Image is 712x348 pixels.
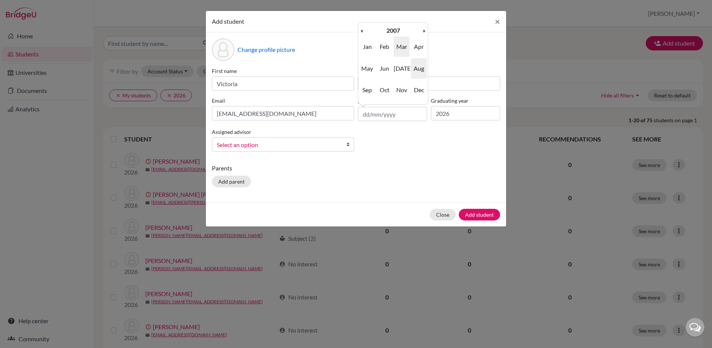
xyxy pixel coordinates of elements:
[212,176,251,187] button: Add parent
[212,67,354,75] label: First name
[217,140,339,150] span: Select an option
[17,5,33,12] span: Help
[359,36,375,57] span: Jan
[411,58,427,79] span: Aug
[366,26,420,35] th: 2007
[359,80,375,100] span: Sep
[420,26,428,35] th: »
[411,80,427,100] span: Dec
[212,97,354,105] label: Email
[359,58,375,79] span: May
[495,16,500,27] span: ×
[212,38,234,61] div: Profile picture
[459,209,500,220] button: Add student
[358,107,427,121] input: dd/mm/yyyy
[489,11,506,32] button: Close
[377,80,393,100] span: Oct
[411,36,427,57] span: Apr
[212,128,251,136] label: Assigned advisor
[212,164,500,173] p: Parents
[358,67,500,75] label: Surname
[394,58,409,79] span: [DATE]
[394,36,409,57] span: Mar
[377,58,393,79] span: Jun
[212,18,244,25] span: Add student
[377,36,393,57] span: Feb
[358,26,366,35] th: «
[394,80,409,100] span: Nov
[430,209,456,220] button: Close
[431,97,500,105] label: Graduating year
